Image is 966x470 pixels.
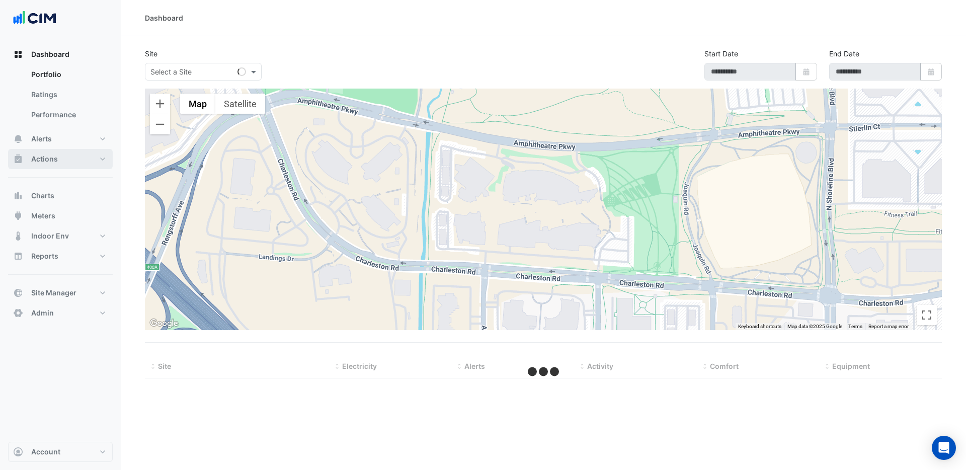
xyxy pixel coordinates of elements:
[31,134,52,144] span: Alerts
[829,48,859,59] label: End Date
[23,85,113,105] a: Ratings
[8,129,113,149] button: Alerts
[12,8,57,28] img: Company Logo
[150,114,170,134] button: Zoom out
[13,251,23,261] app-icon: Reports
[13,211,23,221] app-icon: Meters
[787,324,842,329] span: Map data ©2025 Google
[8,149,113,169] button: Actions
[8,44,113,64] button: Dashboard
[832,362,870,370] span: Equipment
[215,94,265,114] button: Show satellite imagery
[13,134,23,144] app-icon: Alerts
[31,211,55,221] span: Meters
[848,324,862,329] a: Terms (opens in new tab)
[868,324,909,329] a: Report a map error
[8,186,113,206] button: Charts
[31,231,69,241] span: Indoor Env
[13,288,23,298] app-icon: Site Manager
[145,48,157,59] label: Site
[13,154,23,164] app-icon: Actions
[150,94,170,114] button: Zoom in
[31,49,69,59] span: Dashboard
[13,49,23,59] app-icon: Dashboard
[23,64,113,85] a: Portfolio
[738,323,781,330] button: Keyboard shortcuts
[147,317,181,330] a: Open this area in Google Maps (opens a new window)
[147,317,181,330] img: Google
[710,362,739,370] span: Comfort
[8,303,113,323] button: Admin
[464,362,485,370] span: Alerts
[8,442,113,462] button: Account
[23,105,113,125] a: Performance
[31,447,60,457] span: Account
[180,94,215,114] button: Show street map
[158,362,171,370] span: Site
[8,283,113,303] button: Site Manager
[8,64,113,129] div: Dashboard
[145,13,183,23] div: Dashboard
[31,251,58,261] span: Reports
[342,362,377,370] span: Electricity
[13,191,23,201] app-icon: Charts
[31,288,76,298] span: Site Manager
[917,305,937,325] button: Toggle fullscreen view
[31,154,58,164] span: Actions
[13,231,23,241] app-icon: Indoor Env
[13,308,23,318] app-icon: Admin
[932,436,956,460] div: Open Intercom Messenger
[704,48,738,59] label: Start Date
[8,226,113,246] button: Indoor Env
[8,206,113,226] button: Meters
[31,308,54,318] span: Admin
[8,246,113,266] button: Reports
[587,362,613,370] span: Activity
[31,191,54,201] span: Charts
